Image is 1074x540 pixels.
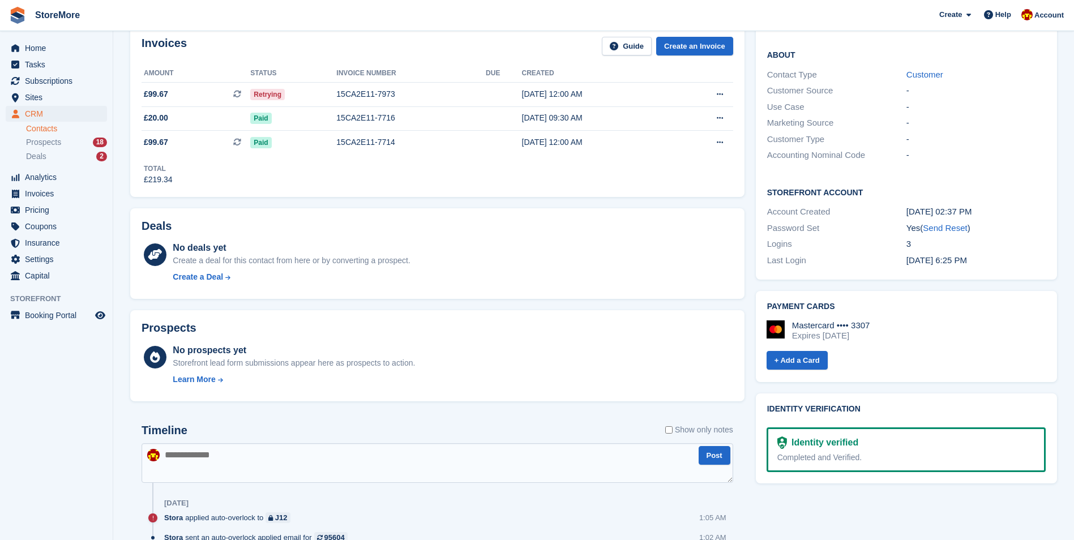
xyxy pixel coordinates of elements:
[665,424,673,436] input: Show only notes
[147,449,160,461] img: Store More Team
[792,320,870,331] div: Mastercard •••• 3307
[164,512,296,523] div: applied auto-overlock to
[144,112,168,124] span: £20.00
[1021,9,1033,20] img: Store More Team
[144,136,168,148] span: £99.67
[93,138,107,147] div: 18
[26,151,107,162] a: Deals 2
[906,238,1046,251] div: 3
[25,89,93,105] span: Sites
[6,202,107,218] a: menu
[26,136,107,148] a: Prospects 18
[93,308,107,322] a: Preview store
[25,106,93,122] span: CRM
[767,49,1046,60] h2: About
[6,268,107,284] a: menu
[767,186,1046,198] h2: Storefront Account
[25,186,93,202] span: Invoices
[906,84,1046,97] div: -
[25,218,93,234] span: Coupons
[275,512,288,523] div: J12
[767,405,1046,414] h2: Identity verification
[906,117,1046,130] div: -
[250,89,285,100] span: Retrying
[767,117,906,130] div: Marketing Source
[699,512,726,523] div: 1:05 AM
[164,499,189,508] div: [DATE]
[10,293,113,305] span: Storefront
[777,436,787,449] img: Identity Verification Ready
[142,424,187,437] h2: Timeline
[656,37,733,55] a: Create an Invoice
[602,37,652,55] a: Guide
[6,40,107,56] a: menu
[164,512,183,523] span: Stora
[767,351,828,370] a: + Add a Card
[906,70,943,79] a: Customer
[6,106,107,122] a: menu
[787,436,858,449] div: Identity verified
[6,235,107,251] a: menu
[142,37,187,55] h2: Invoices
[173,241,410,255] div: No deals yet
[906,255,967,265] time: 2025-08-06 17:25:47 UTC
[699,446,730,465] button: Post
[25,57,93,72] span: Tasks
[250,113,271,124] span: Paid
[6,89,107,105] a: menu
[31,6,84,24] a: StoreMore
[906,205,1046,218] div: [DATE] 02:37 PM
[173,271,410,283] a: Create a Deal
[142,65,250,83] th: Amount
[173,357,415,369] div: Storefront lead form submissions appear here as prospects to action.
[6,251,107,267] a: menu
[522,112,674,124] div: [DATE] 09:30 AM
[522,136,674,148] div: [DATE] 12:00 AM
[6,57,107,72] a: menu
[767,133,906,146] div: Customer Type
[906,133,1046,146] div: -
[250,65,336,83] th: Status
[767,254,906,267] div: Last Login
[25,40,93,56] span: Home
[336,136,486,148] div: 15CA2E11-7714
[767,101,906,114] div: Use Case
[995,9,1011,20] span: Help
[25,251,93,267] span: Settings
[25,268,93,284] span: Capital
[25,169,93,185] span: Analytics
[9,7,26,24] img: stora-icon-8386f47178a22dfd0bd8f6a31ec36ba5ce8667c1dd55bd0f319d3a0aa187defe.svg
[26,123,107,134] a: Contacts
[6,186,107,202] a: menu
[6,307,107,323] a: menu
[522,65,674,83] th: Created
[336,65,486,83] th: Invoice number
[6,218,107,234] a: menu
[767,302,1046,311] h2: Payment cards
[665,424,733,436] label: Show only notes
[25,307,93,323] span: Booking Portal
[336,112,486,124] div: 15CA2E11-7716
[250,137,271,148] span: Paid
[173,255,410,267] div: Create a deal for this contact from here or by converting a prospect.
[6,169,107,185] a: menu
[26,137,61,148] span: Prospects
[920,223,970,233] span: ( )
[173,271,223,283] div: Create a Deal
[144,174,173,186] div: £219.34
[767,205,906,218] div: Account Created
[144,164,173,174] div: Total
[336,88,486,100] div: 15CA2E11-7973
[25,235,93,251] span: Insurance
[144,88,168,100] span: £99.67
[173,344,415,357] div: No prospects yet
[142,322,196,335] h2: Prospects
[767,68,906,82] div: Contact Type
[522,88,674,100] div: [DATE] 12:00 AM
[6,73,107,89] a: menu
[923,223,967,233] a: Send Reset
[173,374,415,385] a: Learn More
[25,202,93,218] span: Pricing
[906,101,1046,114] div: -
[906,149,1046,162] div: -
